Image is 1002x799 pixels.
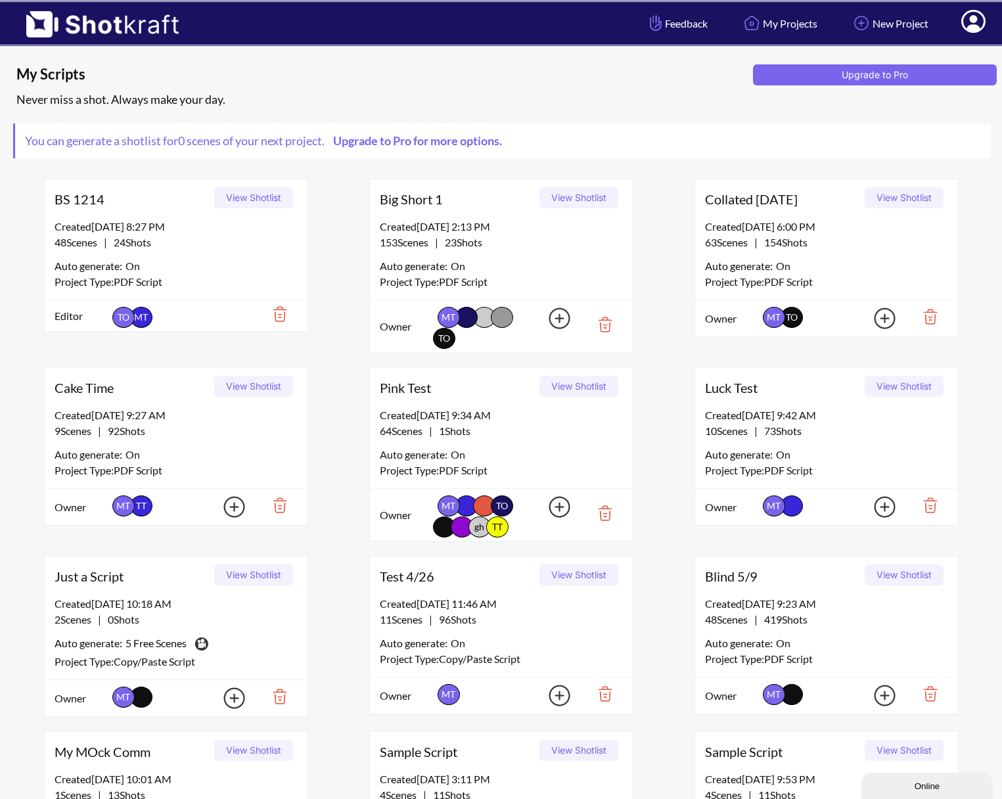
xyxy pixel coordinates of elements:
img: Trash Icon [252,685,298,708]
span: | [705,612,808,628]
div: Project Type: PDF Script [380,463,623,478]
button: View Shotlist [214,187,293,208]
span: 1 Shots [432,424,470,437]
span: Owner [55,691,109,706]
span: Owner [380,319,434,334]
span: On [776,258,790,274]
span: On [125,447,140,463]
span: MT [763,307,785,328]
div: Project Type: PDF Script [705,463,948,478]
span: 96 Shots [432,613,476,626]
span: 5 Free Scenes [125,635,187,654]
img: Add Icon [528,304,574,333]
span: Test 4/26 [380,566,535,586]
button: View Shotlist [214,740,293,761]
span: 419 Shots [758,613,808,626]
a: Upgrade to Pro for more options. [325,133,509,148]
div: Created [DATE] 9:23 AM [705,596,948,612]
span: Owner [705,688,760,704]
div: Project Type: PDF Script [55,274,298,290]
img: Home Icon [740,12,763,34]
span: On [776,635,790,651]
div: Created [DATE] 10:18 AM [55,596,298,612]
div: Never miss a shot. Always make your day. [13,89,995,110]
img: Trash Icon [578,502,623,524]
span: TT [130,495,152,516]
img: Trash Icon [903,683,948,705]
div: Created [DATE] 11:46 AM [380,596,623,612]
span: Feedback [647,16,708,31]
span: Owner [380,688,434,704]
img: Trash Icon [578,313,623,336]
span: 11 Scenes [380,613,429,626]
span: TO [438,332,450,344]
span: Editor [55,308,109,324]
span: Auto generate: [55,258,125,274]
div: Created [DATE] 3:11 PM [380,771,623,787]
img: Add Icon [854,681,900,710]
div: Created [DATE] 2:13 PM [380,219,623,235]
span: 63 Scenes [705,236,754,248]
span: Big Short 1 [380,189,535,209]
span: My Scripts [16,64,748,84]
img: Trash Icon [578,683,623,705]
span: MT [112,687,135,708]
div: Created [DATE] 10:01 AM [55,771,298,787]
span: MT [112,495,135,516]
span: | [380,612,476,628]
span: 48 Scenes [55,236,104,248]
span: Just a Script [55,566,210,586]
a: New Project [840,6,938,41]
img: Add Icon [203,492,249,522]
span: 2 Scenes [55,613,98,626]
span: Pink Test [380,378,535,398]
span: | [380,235,482,250]
span: 92 Shots [101,424,145,437]
span: Sample Script [705,742,860,762]
button: View Shotlist [214,376,293,397]
span: TO [491,495,513,516]
span: Auto generate: [705,447,776,463]
div: Project Type: Copy/Paste Script [55,654,298,670]
img: Add Icon [854,304,900,333]
button: View Shotlist [865,376,944,397]
div: Created [DATE] 9:53 PM [705,771,948,787]
button: View Shotlist [539,187,618,208]
img: Trash Icon [903,306,948,328]
img: Hand Icon [647,12,665,34]
span: | [55,235,151,250]
span: Auto generate: [380,635,451,651]
button: View Shotlist [539,740,618,761]
img: Add Icon [203,683,249,713]
span: TT [492,521,503,532]
div: Created [DATE] 9:27 AM [55,407,298,423]
span: On [776,447,790,463]
span: My MOck Comm [55,742,210,762]
div: Created [DATE] 9:42 AM [705,407,948,423]
span: 23 Shots [438,236,482,248]
div: Created [DATE] 6:00 PM [705,219,948,235]
span: On [451,258,465,274]
button: View Shotlist [865,187,944,208]
img: Add Icon [528,681,574,710]
span: 0 scenes of your next project. [178,133,509,148]
span: Owner [705,311,760,327]
span: | [380,423,470,439]
span: TO [786,311,798,323]
img: Trash Icon [252,303,298,325]
span: MT [763,495,785,516]
span: MT [438,495,460,516]
span: On [451,635,465,651]
span: 154 Shots [758,236,808,248]
div: Created [DATE] 9:34 AM [380,407,623,423]
img: Add Icon [528,492,574,522]
span: MT [763,684,785,705]
span: gh [474,521,484,532]
button: View Shotlist [539,564,618,585]
span: Owner [55,499,109,515]
img: Add Icon [850,12,873,34]
span: Collated [DATE] [705,189,860,209]
img: Add Icon [854,492,900,522]
img: Camera Icon [192,634,210,654]
span: Owner [380,507,434,523]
